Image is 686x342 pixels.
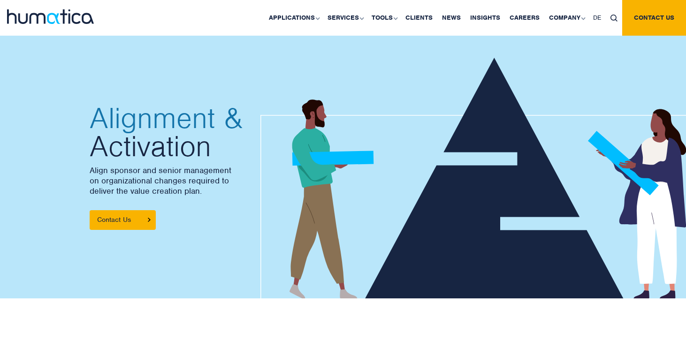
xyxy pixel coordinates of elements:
[610,15,617,22] img: search_icon
[7,9,94,24] img: logo
[593,14,601,22] span: DE
[90,165,334,196] p: Align sponsor and senior management on organizational changes required to deliver the value creat...
[90,210,156,230] a: Contact Us
[148,218,151,222] img: arrowicon
[90,104,334,132] span: Alignment &
[90,104,334,160] h2: Activation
